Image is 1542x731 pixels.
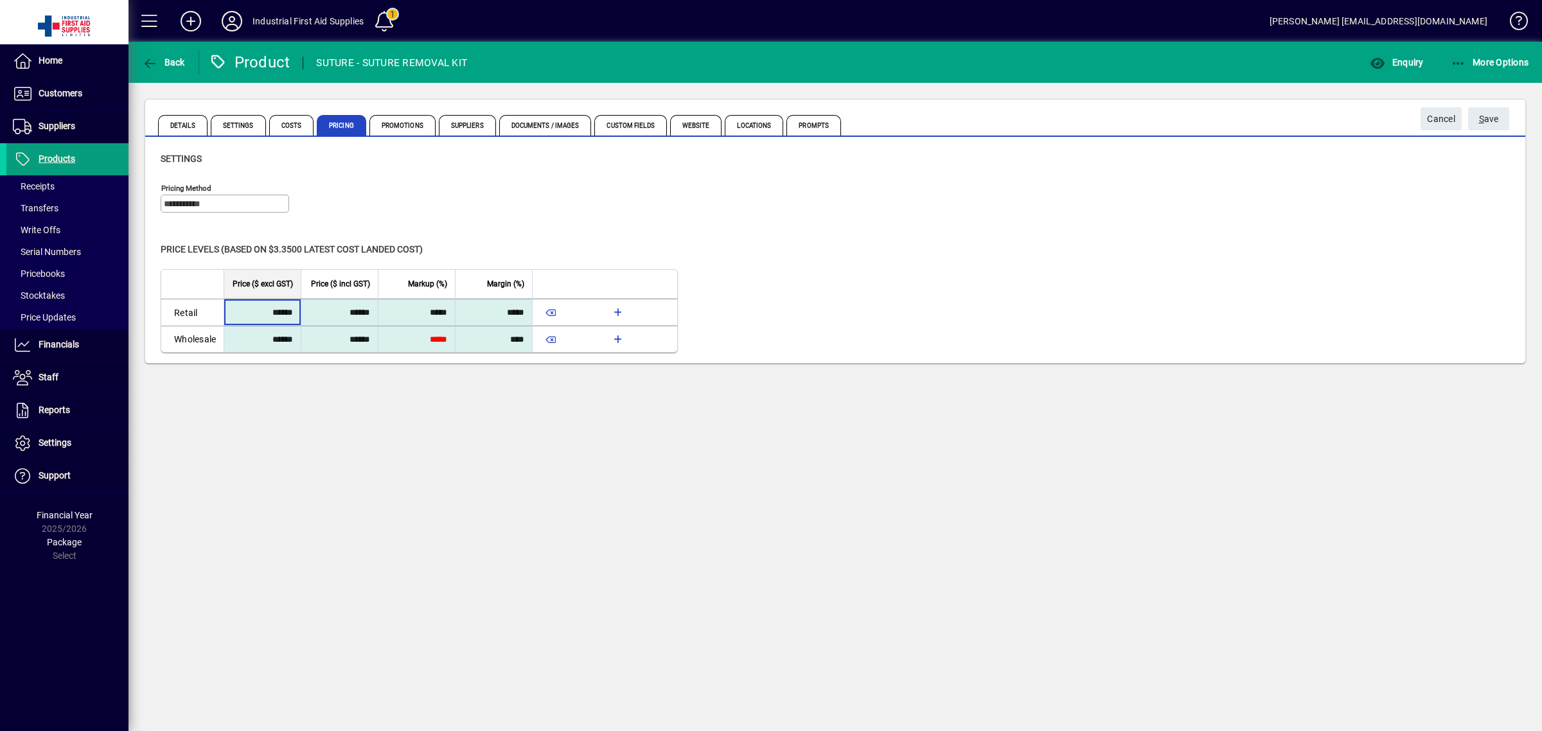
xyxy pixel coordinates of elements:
span: Price ($ excl GST) [233,277,293,291]
span: Stocktakes [13,290,65,301]
span: Cancel [1427,109,1455,130]
a: Staff [6,362,128,394]
a: Pricebooks [6,263,128,285]
span: Locations [725,115,783,136]
a: Support [6,460,128,492]
span: Settings [161,154,202,164]
span: Write Offs [13,225,60,235]
span: Promotions [369,115,436,136]
a: Serial Numbers [6,241,128,263]
a: Knowledge Base [1500,3,1526,44]
span: Pricing [317,115,366,136]
td: Wholesale [161,326,224,352]
span: Support [39,470,71,480]
span: ave [1479,109,1499,130]
span: Suppliers [439,115,496,136]
a: Receipts [6,175,128,197]
button: Profile [211,10,253,33]
div: SUTURE - SUTURE REMOVAL KIT [316,53,467,73]
span: Price levels (based on $3.3500 Latest cost landed cost) [161,244,423,254]
span: Markup (%) [408,277,447,291]
span: Receipts [13,181,55,191]
div: [PERSON_NAME] [EMAIL_ADDRESS][DOMAIN_NAME] [1270,11,1487,31]
span: Price ($ incl GST) [311,277,370,291]
button: Cancel [1421,107,1462,130]
div: Industrial First Aid Supplies [253,11,364,31]
span: Website [670,115,722,136]
div: Product [209,52,290,73]
span: Package [47,537,82,547]
app-page-header-button: Back [128,51,199,74]
span: Documents / Images [499,115,592,136]
span: Price Updates [13,312,76,322]
button: Enquiry [1367,51,1426,74]
span: Costs [269,115,314,136]
span: Home [39,55,62,66]
td: Retail [161,299,224,326]
a: Suppliers [6,110,128,143]
span: Financial Year [37,510,93,520]
a: Settings [6,427,128,459]
span: Serial Numbers [13,247,81,257]
mat-label: Pricing method [161,184,211,193]
a: Stocktakes [6,285,128,306]
span: Settings [39,437,71,448]
button: Back [139,51,188,74]
span: Products [39,154,75,164]
span: Transfers [13,203,58,213]
span: Pricebooks [13,269,65,279]
span: Reports [39,405,70,415]
span: Margin (%) [487,277,524,291]
span: Settings [211,115,266,136]
span: Enquiry [1370,57,1423,67]
span: Staff [39,372,58,382]
span: Financials [39,339,79,349]
span: Back [142,57,185,67]
button: More Options [1448,51,1532,74]
span: Custom Fields [594,115,666,136]
a: Financials [6,329,128,361]
span: Level [174,277,191,291]
a: Price Updates [6,306,128,328]
button: Add [170,10,211,33]
a: Home [6,45,128,77]
a: Write Offs [6,219,128,241]
span: Details [158,115,208,136]
span: Prompts [786,115,841,136]
a: Customers [6,78,128,110]
span: More Options [1451,57,1529,67]
span: Suppliers [39,121,75,131]
span: S [1479,114,1484,124]
a: Reports [6,394,128,427]
button: Save [1468,107,1509,130]
a: Transfers [6,197,128,219]
span: Customers [39,88,82,98]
